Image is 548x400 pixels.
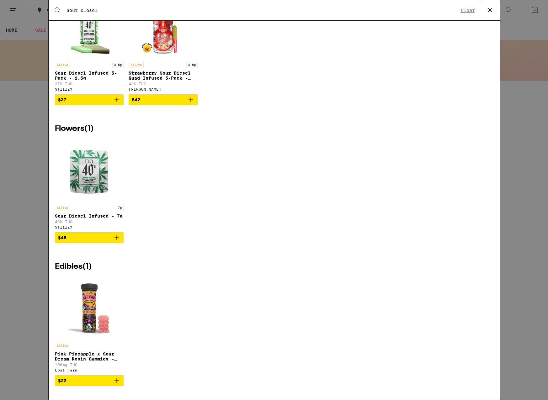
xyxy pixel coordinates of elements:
p: SATIVA [55,205,70,210]
p: 37% THC [55,82,124,86]
p: 43% THC [55,220,124,224]
p: Strawberry Sour Diesel Quad Infused 5-Pack - 2.5g [129,71,198,81]
div: STIIIZY [55,225,124,229]
p: SATIVA [55,343,70,348]
p: Pink Pineapple x Sour Dream Rosin Gummies - 100mg [55,351,124,361]
p: SATIVA [55,62,70,67]
div: Lost Farm [55,368,124,372]
button: Clear [459,8,477,13]
span: $37 [58,97,67,102]
p: 43% THC [129,82,198,86]
span: $22 [58,378,67,383]
div: STIIIZY [55,87,124,91]
p: 2.5g [112,62,124,67]
p: Sour Diesel Infused - 7g [55,213,124,218]
button: Add to bag [55,232,124,243]
p: SATIVA [129,62,144,67]
span: $48 [58,235,67,240]
button: Add to bag [129,94,198,105]
p: Sour Diesel Infused 5-Pack - 2.5g [55,71,124,81]
p: 2.5g [186,62,198,67]
input: Search for products & categories [66,8,459,13]
p: 100mg THC [55,363,124,367]
span: $42 [132,97,140,102]
div: [PERSON_NAME] [129,87,198,91]
button: Add to bag [55,94,124,105]
img: STIIIZY - Sour Diesel Infused - 7g [58,139,120,202]
a: Open page for Sour Diesel Infused - 7g from STIIIZY [55,139,124,232]
h2: Flowers ( 1 ) [55,125,493,133]
img: Lost Farm - Pink Pineapple x Sour Dream Rosin Gummies - 100mg [56,277,122,339]
p: 7g [116,205,124,210]
button: Add to bag [55,375,124,386]
h2: Edibles ( 1 ) [55,263,493,271]
a: Open page for Pink Pineapple x Sour Dream Rosin Gummies - 100mg from Lost Farm [55,277,124,375]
